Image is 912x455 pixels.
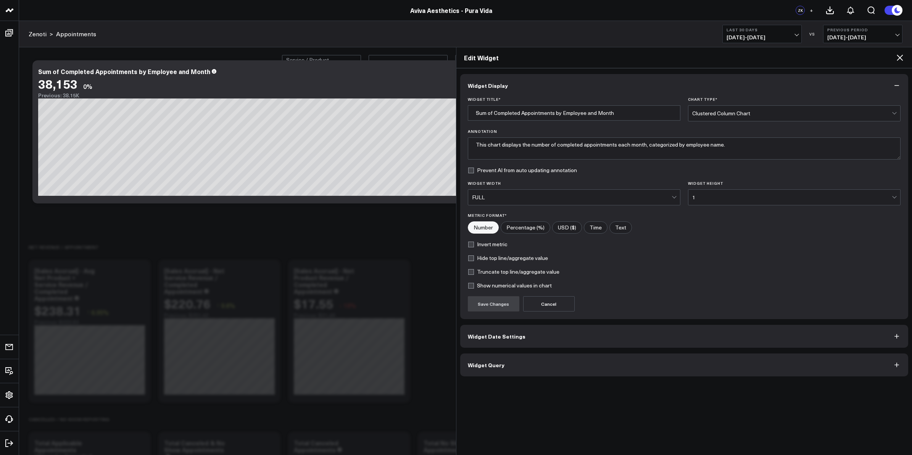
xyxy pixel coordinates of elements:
span: Widget Display [468,82,508,89]
span: + [810,8,813,13]
div: Net Revenue / Appointment [29,238,99,256]
div: Cancelled / No Show Reporting [29,410,110,428]
div: Previous: $201.42 [164,312,275,318]
div: Total Canceled Appointments [294,439,338,454]
span: 6.95% [91,308,109,316]
label: Percentage (%) [501,221,550,234]
label: Metric Format* [468,213,901,218]
span: Widget Date Settings [468,333,525,339]
a: Aviva Aesthetics - Pura Vida [410,6,492,15]
label: Number [468,221,499,234]
div: Previous: 38.15K [38,92,893,98]
span: 9.6% [221,301,235,310]
label: Prevent AI from auto updating annotation [468,167,577,173]
input: Enter your widget title [468,105,680,121]
label: Time [584,221,607,234]
div: 1 [692,194,892,200]
label: Hide top line/aggregate value [468,255,548,261]
button: Widget Date Settings [460,325,909,348]
label: Widget Height [688,181,901,186]
label: Widget Title * [468,97,680,102]
div: Sum of Completed Appointments by Employee and Month [38,67,210,76]
div: 38,153 [38,77,77,90]
label: Invert metric [468,241,508,247]
span: ↓ [339,300,342,310]
button: Previous Period[DATE]-[DATE] [823,25,902,43]
a: Appointments [56,30,96,38]
div: [Sales Accrual] - Net Product Revenue / Completed Appointment [294,266,354,295]
span: [DATE] - [DATE] [827,34,898,40]
div: $220.76 [164,297,211,310]
button: Save Changes [468,296,519,311]
div: [Sales Accrual] - Avg Net Product + Service Revenue / Completed Appointment [34,266,95,302]
span: 18% [343,301,356,310]
textarea: This chart displays the number of completed appointments each month, categorized by employee name. [468,137,901,160]
div: VS [806,32,819,36]
div: $238.31 [34,303,81,317]
span: [DATE] - [DATE] [727,34,798,40]
span: ↑ [87,307,90,317]
b: Previous Period [827,27,898,32]
a: Zenoti [29,30,47,38]
label: Show numerical values in chart [468,282,552,289]
div: ZK [796,6,805,15]
span: ↑ [216,300,219,310]
div: 0% [83,82,92,90]
div: $17.55 [294,297,333,310]
div: Previous: $222.83 [34,319,145,325]
label: USD ($) [552,221,582,234]
label: Text [609,221,632,234]
button: Cancel [523,296,575,311]
label: Chart Type * [688,97,901,102]
label: Annotation [468,129,901,134]
div: Total No Show Appointments [424,439,467,454]
b: Last 30 Days [727,27,798,32]
label: Truncate top line/aggregate value [468,269,559,275]
button: + [807,6,816,15]
div: Total Canceled & No Show Appointments [164,439,225,454]
div: Previous: $21.40 [294,312,404,318]
button: Widget Display [460,74,909,97]
div: FULL [472,194,672,200]
span: Widget Query [468,362,504,368]
h2: Edit Widget [464,53,896,62]
button: Widget Query [460,353,909,376]
div: > [29,30,53,38]
div: Clustered Column Chart [692,110,892,116]
div: [Sales Accrual] - Net Service Revenue / Completed Appointment [164,266,224,295]
button: Last 30 Days[DATE]-[DATE] [722,25,802,43]
label: Widget Width [468,181,680,186]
